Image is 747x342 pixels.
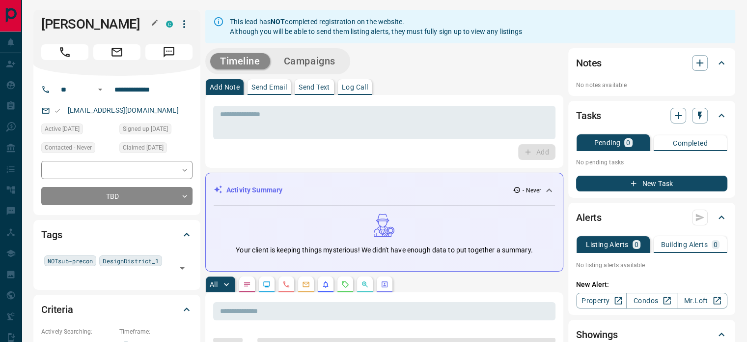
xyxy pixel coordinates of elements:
h1: [PERSON_NAME] [41,16,151,32]
span: NOTsub-precon [48,256,93,266]
h2: Alerts [576,210,602,225]
h2: Criteria [41,302,73,317]
svg: Listing Alerts [322,280,330,288]
div: This lead has completed registration on the website. Although you will be able to send them listi... [230,13,522,40]
h2: Tags [41,227,62,243]
span: Message [145,44,193,60]
button: New Task [576,176,727,191]
a: [EMAIL_ADDRESS][DOMAIN_NAME] [68,106,179,114]
p: Listing Alerts [586,241,629,248]
span: Signed up [DATE] [123,124,168,134]
svg: Calls [282,280,290,288]
button: Open [175,261,189,275]
a: Property [576,293,627,309]
button: Timeline [210,53,270,69]
a: Mr.Loft [677,293,727,309]
div: Activity Summary- Never [214,181,555,199]
div: Thu Aug 19 2021 [119,142,193,156]
span: Contacted - Never [45,143,92,153]
button: Open [94,84,106,95]
div: Tags [41,223,193,247]
p: No pending tasks [576,155,727,170]
p: No listing alerts available [576,261,727,270]
p: Send Email [251,84,287,91]
p: 0 [714,241,718,248]
div: Thu Aug 19 2021 [41,124,114,137]
span: Active [DATE] [45,124,80,134]
h2: Tasks [576,108,601,124]
div: TBD [41,187,193,205]
p: Activity Summary [226,185,282,195]
span: Email [93,44,140,60]
svg: Opportunities [361,280,369,288]
svg: Emails [302,280,310,288]
p: No notes available [576,81,727,90]
span: Claimed [DATE] [123,143,164,153]
div: condos.ca [166,21,173,28]
div: Criteria [41,298,193,321]
div: Tasks [576,104,727,127]
button: Campaigns [274,53,345,69]
p: Log Call [342,84,368,91]
p: New Alert: [576,280,727,290]
h2: Notes [576,55,602,71]
svg: Lead Browsing Activity [263,280,271,288]
p: Add Note [210,84,240,91]
p: Send Text [299,84,330,91]
p: Timeframe: [119,327,193,336]
p: 0 [635,241,638,248]
strong: NOT [271,18,285,26]
p: Actively Searching: [41,327,114,336]
svg: Agent Actions [381,280,388,288]
a: Condos [626,293,677,309]
p: Building Alerts [661,241,708,248]
div: Notes [576,51,727,75]
div: Thu Aug 19 2021 [119,124,193,137]
p: - Never [523,186,541,195]
span: Call [41,44,88,60]
div: Alerts [576,206,727,229]
p: All [210,281,218,288]
svg: Requests [341,280,349,288]
p: Pending [594,139,620,146]
svg: Notes [243,280,251,288]
span: DesignDistrict_1 [103,256,159,266]
p: Completed [673,140,708,147]
p: 0 [626,139,630,146]
svg: Email Valid [54,107,61,114]
p: Your client is keeping things mysterious! We didn't have enough data to put together a summary. [236,245,532,255]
